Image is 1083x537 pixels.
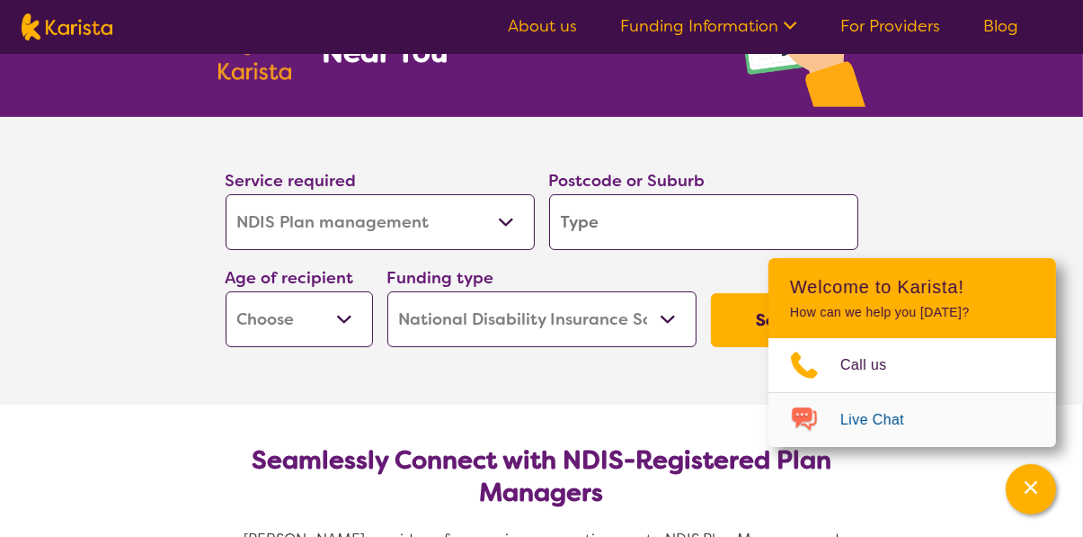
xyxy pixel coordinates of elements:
[711,293,858,347] button: Search
[226,170,357,192] label: Service required
[22,13,112,40] img: Karista logo
[508,15,577,37] a: About us
[549,170,706,192] label: Postcode or Suburb
[1006,464,1056,515] button: Channel Menu
[983,15,1018,37] a: Blog
[226,267,354,289] label: Age of recipient
[620,15,797,37] a: Funding Information
[790,276,1034,298] h2: Welcome to Karista!
[840,15,940,37] a: For Providers
[549,194,858,250] input: Type
[387,267,494,289] label: Funding type
[790,305,1034,320] p: How can we help you [DATE]?
[240,444,844,509] h2: Seamlessly Connect with NDIS-Registered Plan Managers
[840,407,926,434] span: Live Chat
[768,258,1056,447] div: Channel Menu
[840,352,909,379] span: Call us
[768,338,1056,447] ul: Choose channel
